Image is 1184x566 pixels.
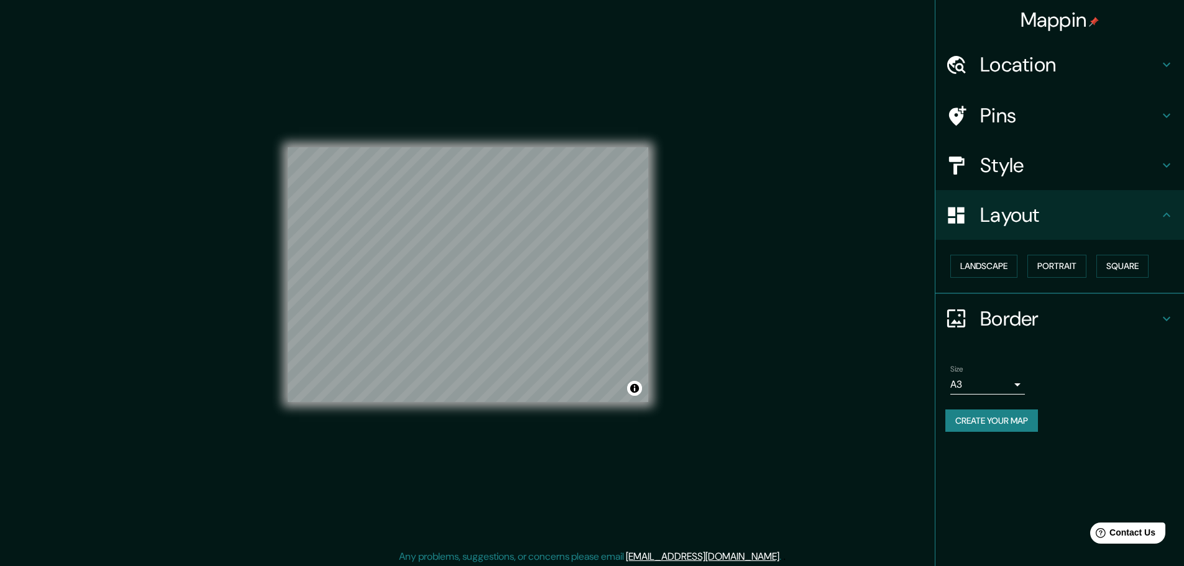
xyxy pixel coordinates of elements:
[783,549,786,564] div: .
[399,549,781,564] p: Any problems, suggestions, or concerns please email .
[980,103,1159,128] h4: Pins
[980,203,1159,227] h4: Layout
[288,147,648,402] canvas: Map
[1096,255,1149,278] button: Square
[1021,7,1099,32] h4: Mappin
[1089,17,1099,27] img: pin-icon.png
[945,409,1038,432] button: Create your map
[935,294,1184,344] div: Border
[980,52,1159,77] h4: Location
[980,306,1159,331] h4: Border
[1027,255,1086,278] button: Portrait
[781,549,783,564] div: .
[935,190,1184,240] div: Layout
[980,153,1159,178] h4: Style
[935,40,1184,89] div: Location
[1073,518,1170,552] iframe: Help widget launcher
[950,255,1017,278] button: Landscape
[950,363,963,374] label: Size
[626,550,779,563] a: [EMAIL_ADDRESS][DOMAIN_NAME]
[935,91,1184,140] div: Pins
[627,381,642,396] button: Toggle attribution
[950,375,1025,395] div: A3
[935,140,1184,190] div: Style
